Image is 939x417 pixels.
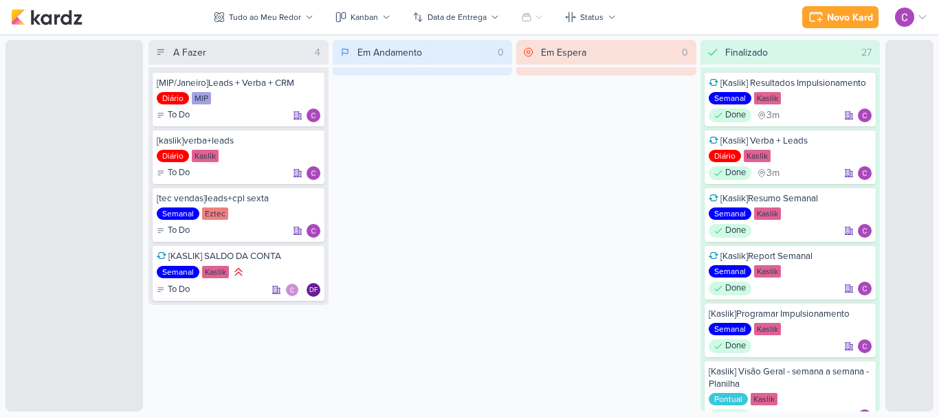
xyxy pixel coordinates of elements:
div: Semanal [157,207,199,220]
div: Kaslik [754,265,781,278]
div: Done [709,339,751,353]
div: To Do [157,283,190,297]
div: Kaslik [751,393,777,405]
p: Done [725,282,746,295]
div: Responsável: Carlos Lima [307,109,320,122]
div: Kaslik [744,150,771,162]
p: To Do [168,109,190,122]
div: Responsável: Carlos Lima [307,224,320,238]
div: [Kaslik] Verba + Leads [709,135,872,147]
div: Em Espera [541,45,586,60]
div: Responsável: Carlos Lima [858,109,872,122]
div: Done [709,282,751,295]
span: 3m [766,168,780,178]
p: To Do [168,283,190,297]
div: último check-in há 3 meses [757,166,780,180]
p: Done [725,166,746,180]
p: DF [309,287,318,294]
div: [tec vendas]leads+cpl sexta [157,192,320,205]
img: Carlos Lima [858,224,872,238]
div: [Kaslik]Resumo Semanal [709,192,872,205]
img: Carlos Lima [307,166,320,180]
div: [Kaslik]Programar Impulsionamento [709,308,872,320]
div: A Fazer [173,45,206,60]
div: Colaboradores: Carlos Lima [285,283,302,297]
div: To Do [157,166,190,180]
div: Eztec [202,207,228,220]
div: Responsável: Carlos Lima [858,166,872,180]
div: 0 [676,45,694,60]
div: Diego Freitas [307,283,320,297]
span: 3m [766,111,780,120]
div: Kaslik [754,92,781,104]
div: [kaslik]verba+leads [157,135,320,147]
p: To Do [168,166,190,180]
div: Prioridade Alta [232,265,245,279]
div: Responsável: Carlos Lima [858,339,872,353]
div: Diário [157,150,189,162]
div: [Kaslik] Visão Geral - semana a semana - Planilha [709,365,872,390]
div: Responsável: Carlos Lima [858,282,872,295]
div: Responsável: Carlos Lima [858,224,872,238]
div: Diário [709,150,741,162]
div: Kaslik [754,207,781,220]
p: Done [725,339,746,353]
img: Carlos Lima [307,109,320,122]
div: Pontual [709,393,748,405]
div: Semanal [709,265,751,278]
div: último check-in há 3 meses [757,109,780,122]
div: Kaslik [202,266,229,278]
img: Carlos Lima [285,283,299,297]
p: Done [725,224,746,238]
div: [Kaslik] Resultados Impulsionamento [709,77,872,89]
div: 4 [309,45,326,60]
div: Kaslik [754,323,781,335]
div: To Do [157,109,190,122]
img: Carlos Lima [858,282,872,295]
img: Carlos Lima [307,224,320,238]
div: Done [709,224,751,238]
div: 27 [856,45,877,60]
div: Em Andamento [357,45,422,60]
div: Semanal [709,323,751,335]
div: Diário [157,92,189,104]
img: Carlos Lima [895,8,914,27]
button: Novo Kard [802,6,879,28]
div: Kaslik [192,150,219,162]
p: To Do [168,224,190,238]
div: [MIP/Janeiro]Leads + Verba + CRM [157,77,320,89]
div: MIP [192,92,211,104]
p: Done [725,109,746,122]
div: Responsável: Carlos Lima [307,166,320,180]
img: Carlos Lima [858,109,872,122]
img: Carlos Lima [858,166,872,180]
div: Semanal [709,92,751,104]
div: Responsável: Diego Freitas [307,283,320,297]
div: Semanal [709,207,751,220]
img: Carlos Lima [858,339,872,353]
div: To Do [157,224,190,238]
div: [Kaslik]Report Semanal [709,250,872,262]
img: kardz.app [11,9,82,25]
div: Novo Kard [827,10,873,25]
div: Done [709,166,751,180]
div: Finalizado [725,45,768,60]
div: Semanal [157,266,199,278]
div: Done [709,109,751,122]
div: [KASLIK] SALDO DA CONTA [157,250,320,262]
div: 0 [492,45,509,60]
